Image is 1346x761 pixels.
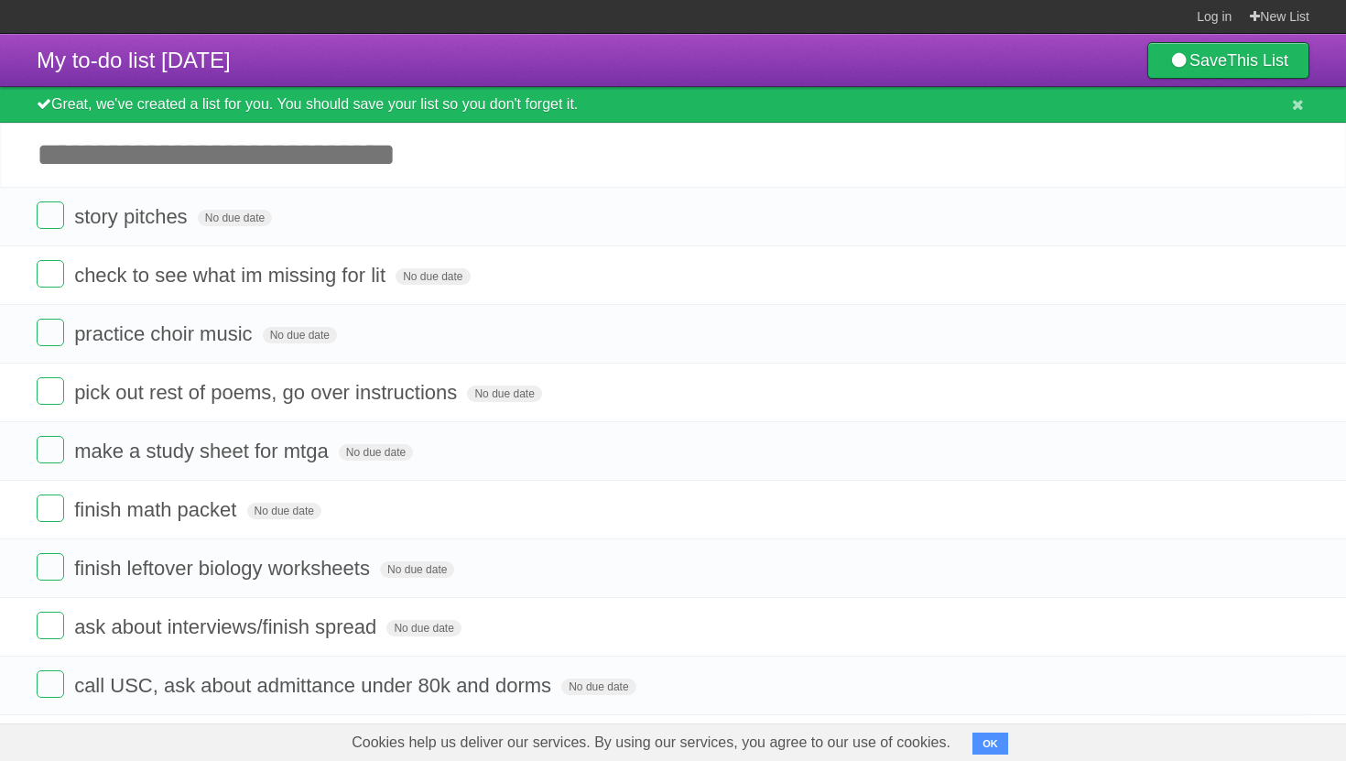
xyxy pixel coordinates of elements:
[37,670,64,698] label: Done
[74,674,556,697] span: call USC, ask about admittance under 80k and dorms
[37,201,64,229] label: Done
[37,436,64,463] label: Done
[263,327,337,343] span: No due date
[74,615,381,638] span: ask about interviews/finish spread
[380,561,454,578] span: No due date
[1147,42,1309,79] a: SaveThis List
[386,620,461,636] span: No due date
[972,733,1008,755] button: OK
[339,444,413,461] span: No due date
[396,268,470,285] span: No due date
[37,495,64,522] label: Done
[37,260,64,288] label: Done
[37,612,64,639] label: Done
[247,503,321,519] span: No due date
[37,553,64,581] label: Done
[37,48,231,72] span: My to-do list [DATE]
[333,724,969,761] span: Cookies help us deliver our services. By using our services, you agree to our use of cookies.
[74,440,333,462] span: make a study sheet for mtga
[74,264,390,287] span: check to see what im missing for lit
[74,557,374,580] span: finish leftover biology worksheets
[37,319,64,346] label: Done
[467,386,541,402] span: No due date
[198,210,272,226] span: No due date
[74,322,256,345] span: practice choir music
[1227,51,1288,70] b: This List
[74,205,192,228] span: story pitches
[74,381,461,404] span: pick out rest of poems, go over instructions
[561,679,635,695] span: No due date
[37,377,64,405] label: Done
[74,498,241,521] span: finish math packet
